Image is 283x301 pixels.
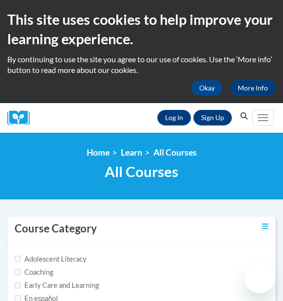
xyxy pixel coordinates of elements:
span: All Courses [105,163,178,180]
a: Toggle collapse [262,221,268,232]
a: Home [87,147,110,158]
label: Early Care and Learning [15,280,99,291]
label: Adolescent Literacy [15,254,87,265]
div: Main menu [251,103,276,133]
h3: Course Category [15,221,97,236]
h2: This site uses cookies to help improve your learning experience. [7,10,276,49]
iframe: Button to launch messaging window [244,262,275,293]
button: Search [237,110,251,122]
label: Coaching [15,267,53,278]
input: Checkbox for Options [15,269,21,275]
a: Cox Campus [7,110,37,125]
input: Checkbox for Options [15,282,21,288]
input: Checkbox for Options [15,256,21,262]
a: More Info [230,80,276,96]
a: All Courses [153,147,197,158]
a: Log In [157,110,191,125]
a: Learn [121,147,142,158]
p: By continuing to use the site you agree to our use of cookies. Use the ‘More info’ button to read... [7,54,276,75]
a: Register [193,110,232,125]
img: Logo brand [7,110,37,125]
button: Okay [191,80,223,96]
